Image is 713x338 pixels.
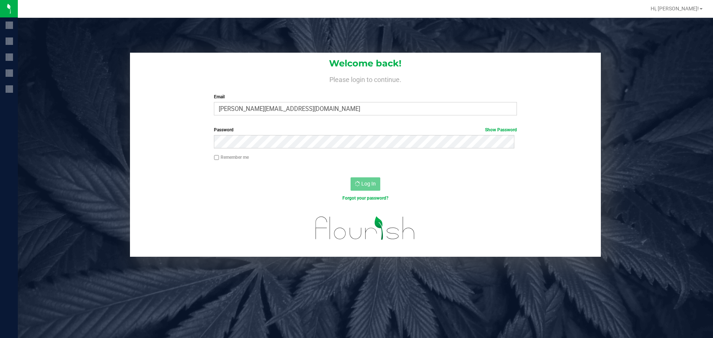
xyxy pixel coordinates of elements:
[130,59,601,68] h1: Welcome back!
[214,127,234,132] span: Password
[306,209,424,247] img: flourish_logo.svg
[351,177,380,191] button: Log In
[130,74,601,83] h4: Please login to continue.
[651,6,699,12] span: Hi, [PERSON_NAME]!
[342,196,388,201] a: Forgot your password?
[485,127,517,132] a: Show Password
[214,93,517,100] label: Email
[214,155,219,160] input: Remember me
[214,154,249,161] label: Remember me
[361,181,376,187] span: Log In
